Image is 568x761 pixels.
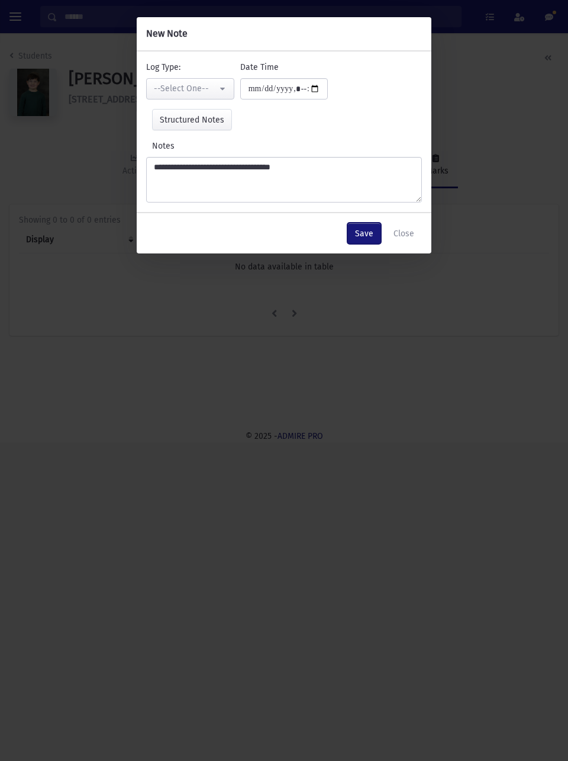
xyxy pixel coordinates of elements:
[152,109,232,130] button: Structured Notes
[146,78,234,99] button: --Select One--
[240,61,279,73] label: Date Time
[146,27,188,41] h6: New Note
[154,82,217,95] div: --Select One--
[146,61,180,73] label: Log Type:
